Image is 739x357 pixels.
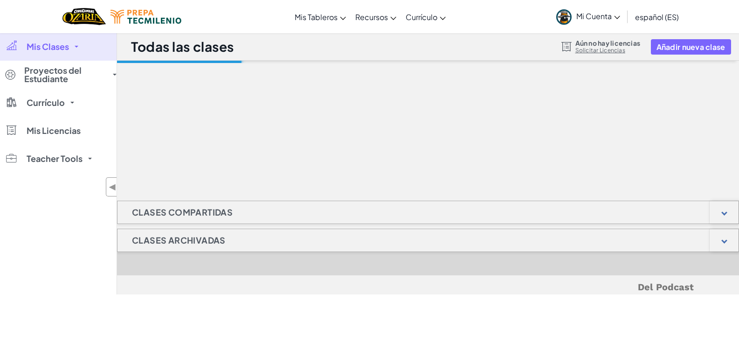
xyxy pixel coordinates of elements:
span: Mis Licencias [27,126,81,135]
a: Currículo [401,4,450,29]
img: Tecmilenio logo [111,10,181,24]
span: Currículo [27,98,65,107]
span: ◀ [109,180,117,194]
span: Recursos [355,12,388,22]
a: Mis Tableros [290,4,351,29]
h1: Clases Compartidas [117,201,247,224]
a: Solicitar Licencias [575,47,641,54]
a: Mi Cuenta [552,2,625,31]
span: español (ES) [635,12,679,22]
img: Home [62,7,106,26]
h1: Todas las clases [131,38,234,56]
span: Proyectos del Estudiante [24,66,107,83]
a: español (ES) [630,4,684,29]
span: Mis Tableros [295,12,338,22]
span: Currículo [406,12,437,22]
img: avatar [556,9,572,25]
span: Teacher Tools [27,154,83,163]
span: Mi Cuenta [576,11,620,21]
button: Añadir nueva clase [651,39,731,55]
span: Mis Clases [27,42,69,51]
h5: Del Podcast [162,280,694,294]
span: Aún no hay licencias [575,39,641,47]
a: Recursos [351,4,401,29]
h1: Clases archivadas [117,229,240,252]
a: Ozaria by CodeCombat logo [62,7,106,26]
